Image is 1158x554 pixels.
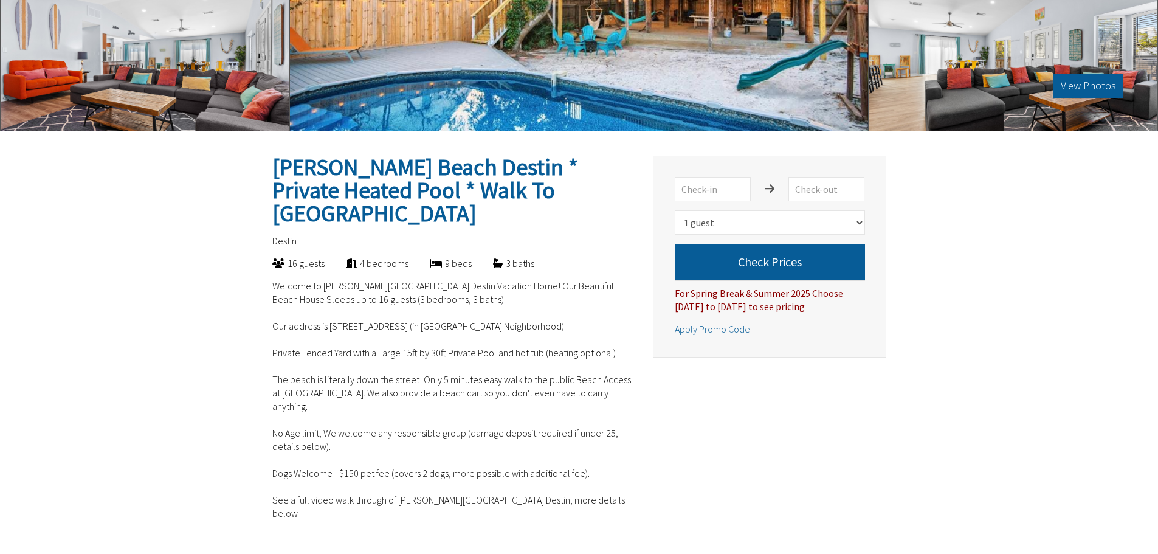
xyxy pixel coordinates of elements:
button: Check Prices [675,244,865,280]
span: Destin [272,235,297,247]
div: 16 guests [251,257,325,270]
input: Check-in [675,177,751,201]
input: Check-out [788,177,864,201]
div: For Spring Break & Summer 2025 Choose [DATE] to [DATE] to see pricing [675,280,865,313]
span: Apply Promo Code [675,323,750,335]
div: 3 baths [472,257,534,270]
button: View Photos [1053,74,1123,98]
div: 4 bedrooms [325,257,408,270]
div: 9 beds [408,257,472,270]
h2: [PERSON_NAME] Beach Destin * Private Heated Pool * Walk To [GEOGRAPHIC_DATA] [272,156,632,225]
